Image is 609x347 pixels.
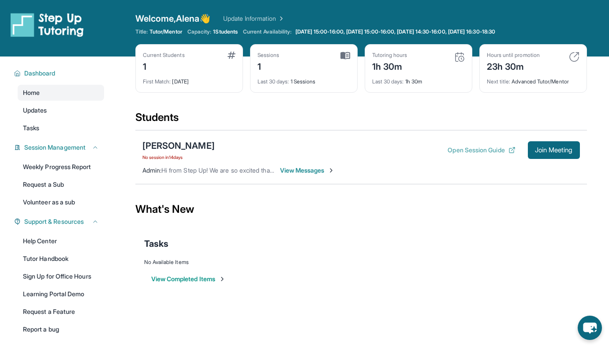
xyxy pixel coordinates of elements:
div: 1h 30m [372,59,407,73]
button: Dashboard [21,69,99,78]
button: View Completed Items [151,275,226,283]
img: card [340,52,350,60]
span: Updates [23,106,47,115]
div: 1h 30m [372,73,465,85]
span: Title: [135,28,148,35]
img: logo [11,12,84,37]
a: Request a Feature [18,304,104,320]
img: card [569,52,579,62]
span: Session Management [24,143,86,152]
span: Tasks [23,124,39,132]
span: No session in 14 days [142,154,215,161]
span: Capacity: [187,28,212,35]
div: 1 [258,59,280,73]
a: Learning Portal Demo [18,286,104,302]
a: Request a Sub [18,177,104,192]
div: Hours until promotion [487,52,540,59]
span: Home [23,88,40,97]
a: Tasks [18,120,104,136]
a: Weekly Progress Report [18,159,104,175]
div: Tutoring hours [372,52,407,59]
a: Home [18,85,104,101]
div: Sessions [258,52,280,59]
a: Tutor Handbook [18,251,104,267]
button: Support & Resources [21,217,99,226]
button: chat-button [578,316,602,340]
span: Dashboard [24,69,56,78]
span: Welcome, Alena 👋 [135,12,211,25]
span: Current Availability: [243,28,291,35]
a: Help Center [18,233,104,249]
img: Chevron Right [276,14,285,23]
a: Volunteer as a sub [18,194,104,210]
img: Chevron-Right [328,167,335,174]
span: Join Meeting [535,147,573,153]
button: Open Session Guide [448,146,515,155]
div: [PERSON_NAME] [142,140,215,152]
div: Current Students [143,52,185,59]
span: Last 30 days : [372,78,404,85]
div: What's New [135,190,587,229]
a: [DATE] 15:00-16:00, [DATE] 15:00-16:00, [DATE] 14:30-16:00, [DATE] 16:30-18:30 [294,28,497,35]
button: Session Management [21,143,99,152]
a: Update Information [223,14,285,23]
span: View Messages [280,166,335,175]
div: No Available Items [144,259,578,266]
span: [DATE] 15:00-16:00, [DATE] 15:00-16:00, [DATE] 14:30-16:00, [DATE] 16:30-18:30 [295,28,495,35]
div: 1 [143,59,185,73]
span: Tutor/Mentor [149,28,182,35]
span: Tasks [144,238,168,250]
button: Join Meeting [528,141,580,159]
span: Last 30 days : [258,78,289,85]
div: 23h 30m [487,59,540,73]
div: Advanced Tutor/Mentor [487,73,579,85]
span: 1 Students [213,28,238,35]
span: First Match : [143,78,171,85]
a: Report a bug [18,321,104,337]
div: Students [135,110,587,130]
span: Next title : [487,78,511,85]
span: Admin : [142,166,161,174]
span: Support & Resources [24,217,84,226]
img: card [228,52,235,59]
img: card [454,52,465,62]
a: Sign Up for Office Hours [18,268,104,284]
div: [DATE] [143,73,235,85]
div: 1 Sessions [258,73,350,85]
a: Updates [18,102,104,118]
